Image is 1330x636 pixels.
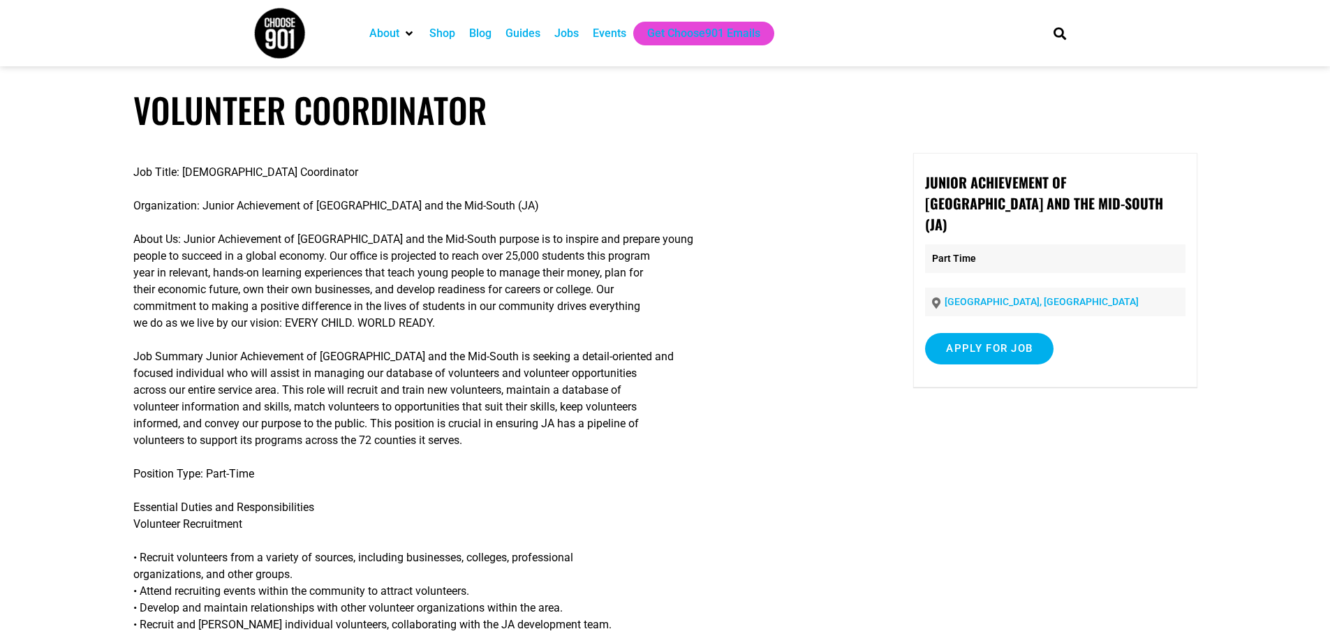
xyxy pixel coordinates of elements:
[925,172,1163,235] strong: Junior Achievement of [GEOGRAPHIC_DATA] and the Mid-South (JA)
[133,89,1197,131] h1: Volunteer Coordinator
[925,244,1185,273] p: Part Time
[554,25,579,42] a: Jobs
[362,22,1030,45] nav: Main nav
[505,25,540,42] a: Guides
[469,25,492,42] a: Blog
[925,333,1054,364] input: Apply for job
[1048,22,1071,45] div: Search
[369,25,399,42] a: About
[133,348,861,449] p: Job Summary Junior Achievement of [GEOGRAPHIC_DATA] and the Mid-South is seeking a detail-oriente...
[945,296,1139,307] a: [GEOGRAPHIC_DATA], [GEOGRAPHIC_DATA]
[133,198,861,214] p: Organization: Junior Achievement of [GEOGRAPHIC_DATA] and the Mid-South (JA)
[133,466,861,482] p: Position Type: Part-Time
[647,25,760,42] a: Get Choose901 Emails
[133,499,861,533] p: Essential Duties and Responsibilities Volunteer Recruitment
[362,22,422,45] div: About
[593,25,626,42] a: Events
[133,164,861,181] p: Job Title: [DEMOGRAPHIC_DATA] Coordinator
[429,25,455,42] a: Shop
[133,231,861,332] p: About Us: Junior Achievement of [GEOGRAPHIC_DATA] and the Mid-South purpose is to inspire and pre...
